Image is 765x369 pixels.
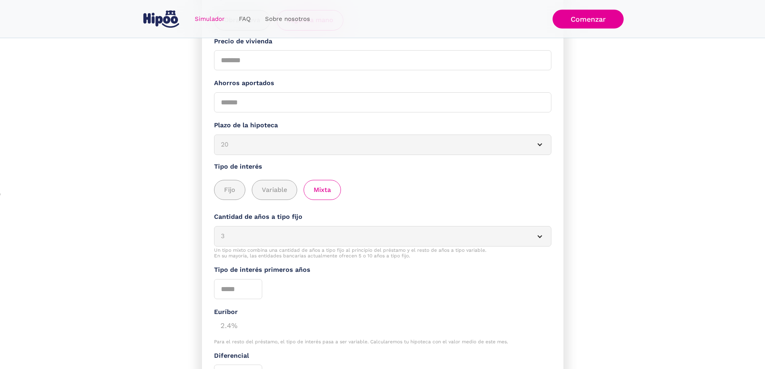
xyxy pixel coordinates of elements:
[214,212,551,222] label: Cantidad de años a tipo fijo
[553,10,624,29] a: Comenzar
[214,37,551,47] label: Precio de vivienda
[214,162,551,172] label: Tipo de interés
[214,265,551,275] label: Tipo de interés primeros años
[314,185,331,195] span: Mixta
[221,231,525,241] div: 3
[232,11,258,27] a: FAQ
[214,317,551,333] div: 2.4%
[188,11,232,27] a: Simulador
[258,11,317,27] a: Sobre nosotros
[214,78,551,88] label: Ahorros aportados
[224,185,235,195] span: Fijo
[214,247,551,259] div: Un tipo mixto combina una cantidad de años a tipo fijo al principio del préstamo y el resto de añ...
[142,7,181,31] a: home
[221,140,525,150] div: 20
[214,226,551,247] article: 3
[262,185,287,195] span: Variable
[214,351,551,361] label: Diferencial
[214,307,551,317] div: Euríbor
[214,180,551,200] div: add_description_here
[214,120,551,130] label: Plazo de la hipoteca
[214,339,551,345] div: Para el resto del préstamo, el tipo de interés pasa a ser variable. Calcularemos tu hipoteca con ...
[214,135,551,155] article: 20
